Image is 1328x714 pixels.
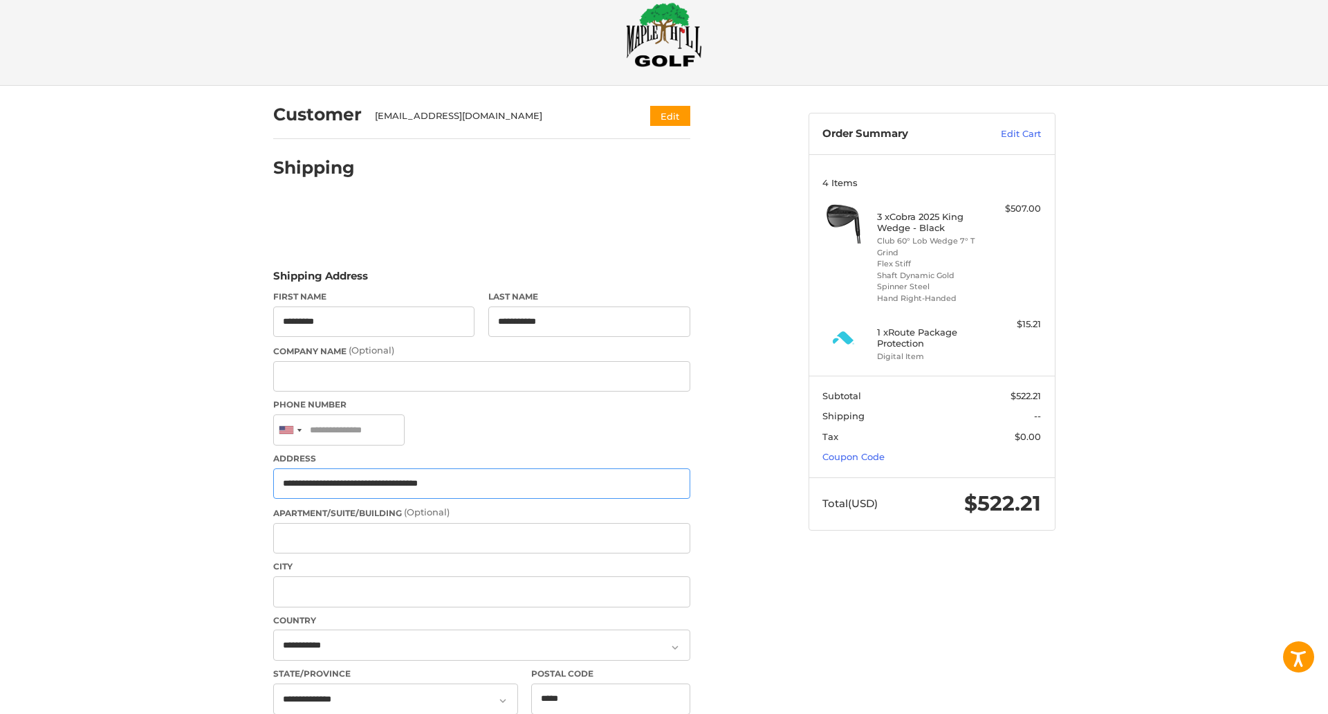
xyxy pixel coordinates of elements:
[273,291,475,303] label: First Name
[273,452,690,465] label: Address
[822,177,1041,188] h3: 4 Items
[822,390,861,401] span: Subtotal
[1011,390,1041,401] span: $522.21
[274,415,306,445] div: United States: +1
[877,211,983,234] h4: 3 x Cobra 2025 King Wedge - Black
[877,293,983,304] li: Hand Right-Handed
[971,127,1041,141] a: Edit Cart
[273,268,368,291] legend: Shipping Address
[822,451,885,462] a: Coupon Code
[650,106,690,126] button: Edit
[1015,431,1041,442] span: $0.00
[986,202,1041,216] div: $507.00
[273,399,690,411] label: Phone Number
[273,506,690,520] label: Apartment/Suite/Building
[877,258,983,270] li: Flex Stiff
[273,157,355,178] h2: Shipping
[877,351,983,363] li: Digital Item
[273,104,362,125] h2: Customer
[626,2,702,67] img: Maple Hill Golf
[273,614,690,627] label: Country
[531,668,690,680] label: Postal Code
[404,506,450,518] small: (Optional)
[1034,410,1041,421] span: --
[375,109,623,123] div: [EMAIL_ADDRESS][DOMAIN_NAME]
[822,410,865,421] span: Shipping
[877,235,983,258] li: Club 60° Lob Wedge 7° T Grind
[877,327,983,349] h4: 1 x Route Package Protection
[964,491,1041,516] span: $522.21
[986,318,1041,331] div: $15.21
[273,668,518,680] label: State/Province
[488,291,690,303] label: Last Name
[822,497,878,510] span: Total (USD)
[273,560,690,573] label: City
[349,345,394,356] small: (Optional)
[877,270,983,293] li: Shaft Dynamic Gold Spinner Steel
[273,344,690,358] label: Company Name
[822,127,971,141] h3: Order Summary
[822,431,838,442] span: Tax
